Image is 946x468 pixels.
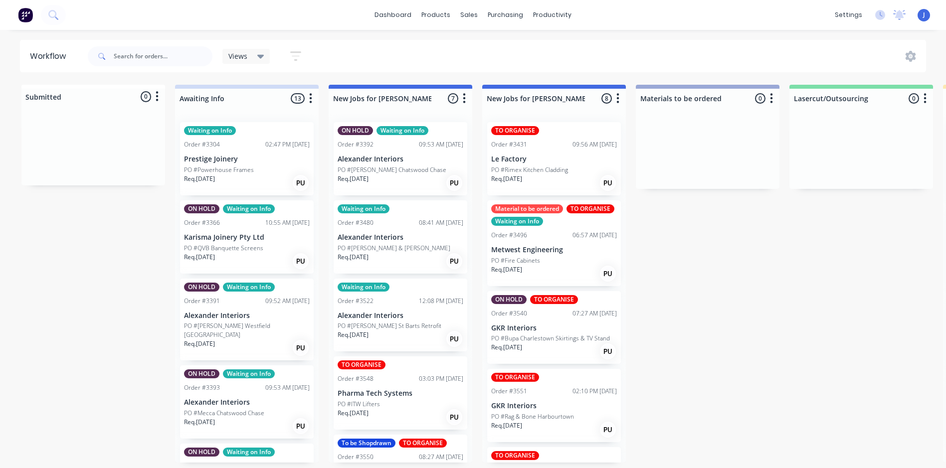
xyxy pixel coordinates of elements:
[334,200,467,274] div: Waiting on InfoOrder #348008:41 AM [DATE]Alexander InteriorsPO #[PERSON_NAME] & [PERSON_NAME]Req....
[293,175,309,191] div: PU
[483,7,528,22] div: purchasing
[491,165,568,174] p: PO #Rimex Kitchen Cladding
[600,343,616,359] div: PU
[446,409,462,425] div: PU
[184,165,254,174] p: PO #Powerhouse Frames
[419,297,463,306] div: 12:08 PM [DATE]
[491,373,539,382] div: TO ORGANISE
[184,369,219,378] div: ON HOLD
[446,175,462,191] div: PU
[184,297,220,306] div: Order #3391
[223,448,275,457] div: Waiting on Info
[491,402,617,410] p: GKR Interiors
[491,155,617,163] p: Le Factory
[487,200,621,286] div: Material to be orderedTO ORGANISEWaiting on InfoOrder #349606:57 AM [DATE]Metwest EngineeringPO #...
[923,10,925,19] span: J
[491,387,527,396] div: Order #3551
[184,155,310,163] p: Prestige Joinery
[180,365,314,439] div: ON HOLDWaiting on InfoOrder #339309:53 AM [DATE]Alexander InteriorsPO #Mecca Chatswood ChaseReq.[...
[184,233,310,242] p: Karisma Joinery Pty Ltd
[180,122,314,195] div: Waiting on InfoOrder #330402:47 PM [DATE]Prestige JoineryPO #Powerhouse FramesReq.[DATE]PU
[334,356,467,430] div: TO ORGANISEOrder #354803:03 PM [DATE]Pharma Tech SystemsPO #ITW LiftersReq.[DATE]PU
[184,283,219,292] div: ON HOLD
[338,400,380,409] p: PO #ITW Lifters
[338,297,374,306] div: Order #3522
[446,331,462,347] div: PU
[184,448,219,457] div: ON HOLD
[338,389,463,398] p: Pharma Tech Systems
[572,387,617,396] div: 02:10 PM [DATE]
[419,140,463,149] div: 09:53 AM [DATE]
[491,324,617,332] p: GKR Interiors
[600,175,616,191] div: PU
[419,218,463,227] div: 08:41 AM [DATE]
[399,439,447,448] div: TO ORGANISE
[491,231,527,240] div: Order #3496
[184,218,220,227] div: Order #3366
[830,7,867,22] div: settings
[18,7,33,22] img: Factory
[334,279,467,352] div: Waiting on InfoOrder #352212:08 PM [DATE]Alexander InteriorsPO #[PERSON_NAME] St Barts RetrofitRe...
[223,369,275,378] div: Waiting on Info
[334,122,467,195] div: ON HOLDWaiting on InfoOrder #339209:53 AM [DATE]Alexander InteriorsPO #[PERSON_NAME] Chatswood Ch...
[184,321,310,339] p: PO #[PERSON_NAME] Westfield [GEOGRAPHIC_DATA]
[338,174,369,183] p: Req. [DATE]
[338,409,369,418] p: Req. [DATE]
[530,295,578,304] div: TO ORGANISE
[338,233,463,242] p: Alexander Interiors
[377,126,428,135] div: Waiting on Info
[600,266,616,282] div: PU
[446,253,462,269] div: PU
[184,244,263,253] p: PO #QVB Banquette Screens
[491,174,522,183] p: Req. [DATE]
[338,253,369,262] p: Req. [DATE]
[338,312,463,320] p: Alexander Interiors
[265,297,310,306] div: 09:52 AM [DATE]
[338,439,395,448] div: To be Shopdrawn
[491,126,539,135] div: TO ORGANISE
[184,312,310,320] p: Alexander Interiors
[416,7,455,22] div: products
[338,244,450,253] p: PO #[PERSON_NAME] & [PERSON_NAME]
[184,126,236,135] div: Waiting on Info
[223,204,275,213] div: Waiting on Info
[184,174,215,183] p: Req. [DATE]
[419,374,463,383] div: 03:03 PM [DATE]
[491,334,610,343] p: PO #Bupa Charlestown Skirtings & TV Stand
[487,291,621,364] div: ON HOLDTO ORGANISEOrder #354007:27 AM [DATE]GKR InteriorsPO #Bupa Charlestown Skirtings & TV Stan...
[184,409,264,418] p: PO #Mecca Chatswood Chase
[487,369,621,442] div: TO ORGANISEOrder #355102:10 PM [DATE]GKR InteriorsPO #Rag & Bone HarbourtownReq.[DATE]PU
[491,265,522,274] p: Req. [DATE]
[572,140,617,149] div: 09:56 AM [DATE]
[528,7,576,22] div: productivity
[184,140,220,149] div: Order #3304
[491,451,539,460] div: TO ORGANISE
[265,140,310,149] div: 02:47 PM [DATE]
[293,418,309,434] div: PU
[567,204,614,213] div: TO ORGANISE
[338,218,374,227] div: Order #3480
[338,126,373,135] div: ON HOLD
[338,453,374,462] div: Order #3550
[491,256,540,265] p: PO #Fire Cabinets
[572,309,617,318] div: 07:27 AM [DATE]
[370,7,416,22] a: dashboard
[600,422,616,438] div: PU
[338,204,389,213] div: Waiting on Info
[455,7,483,22] div: sales
[184,339,215,348] p: Req. [DATE]
[338,140,374,149] div: Order #3392
[184,204,219,213] div: ON HOLD
[184,418,215,427] p: Req. [DATE]
[265,218,310,227] div: 10:55 AM [DATE]
[293,253,309,269] div: PU
[293,340,309,356] div: PU
[491,343,522,352] p: Req. [DATE]
[491,204,563,213] div: Material to be ordered
[487,122,621,195] div: TO ORGANISEOrder #343109:56 AM [DATE]Le FactoryPO #Rimex Kitchen CladdingReq.[DATE]PU
[338,321,441,330] p: PO #[PERSON_NAME] St Barts Retrofit
[491,412,574,421] p: PO #Rag & Bone Harbourtown
[491,309,527,318] div: Order #3540
[338,283,389,292] div: Waiting on Info
[180,200,314,274] div: ON HOLDWaiting on InfoOrder #336610:55 AM [DATE]Karisma Joinery Pty LtdPO #QVB Banquette ScreensR...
